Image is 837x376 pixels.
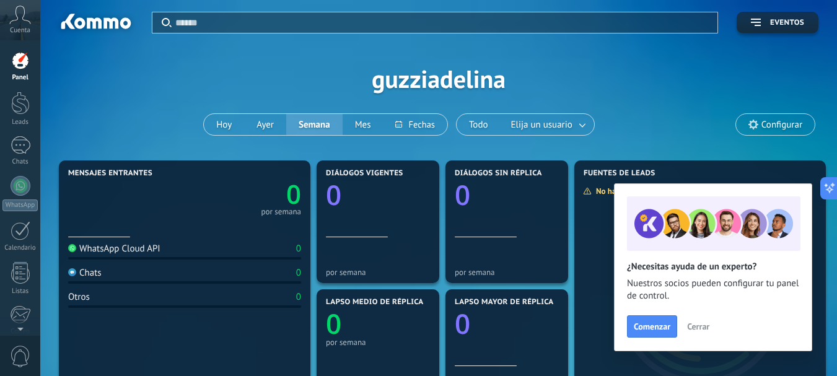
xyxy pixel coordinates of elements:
span: Lapso mayor de réplica [455,298,553,307]
span: Eventos [770,19,804,27]
a: 0 [185,177,301,212]
span: Fuentes de leads [584,169,655,178]
span: Cuenta [10,27,30,35]
text: 0 [326,176,341,213]
button: Eventos [737,12,818,33]
div: Chats [68,267,102,279]
img: Chats [68,268,76,276]
div: Calendario [2,244,38,252]
div: por semana [455,268,559,277]
button: Mes [343,114,383,135]
button: Semana [286,114,343,135]
button: Elija un usuario [501,114,594,135]
span: Cerrar [687,322,709,331]
div: por semana [326,338,430,347]
img: WhatsApp Cloud API [68,244,76,252]
div: No hay suficientes datos para mostrar [583,186,734,196]
button: Cerrar [681,317,715,336]
div: Leads [2,118,38,126]
button: Comenzar [627,315,677,338]
span: Mensajes entrantes [68,169,152,178]
span: Lapso medio de réplica [326,298,424,307]
div: 0 [296,243,301,255]
text: 0 [455,176,470,213]
text: 0 [286,177,301,212]
span: Elija un usuario [509,116,575,133]
div: por semana [261,209,301,215]
button: Todo [457,114,501,135]
span: Diálogos vigentes [326,169,403,178]
text: 0 [326,305,341,342]
div: Listas [2,287,38,295]
text: 0 [455,305,470,342]
button: Ayer [244,114,286,135]
div: 0 [296,267,301,279]
div: WhatsApp [2,199,38,211]
span: Configurar [761,120,802,130]
button: Hoy [204,114,244,135]
div: Otros [68,291,90,303]
span: Nuestros socios pueden configurar tu panel de control. [627,278,799,302]
button: Fechas [383,114,447,135]
span: Comenzar [634,322,670,331]
div: Panel [2,74,38,82]
span: Diálogos sin réplica [455,169,542,178]
div: Chats [2,158,38,166]
h2: ¿Necesitas ayuda de un experto? [627,261,799,273]
div: 0 [296,291,301,303]
div: por semana [326,268,430,277]
div: WhatsApp Cloud API [68,243,160,255]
